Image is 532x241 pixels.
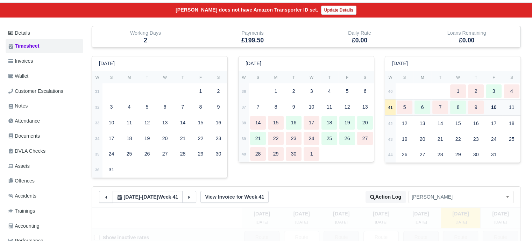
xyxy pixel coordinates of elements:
small: W [389,75,392,80]
div: 25 [504,132,519,146]
small: F [492,75,495,80]
small: T [439,75,441,80]
div: 6 [357,84,373,98]
div: 2 [286,84,302,98]
div: 21 [250,132,266,145]
div: 18 [504,117,519,130]
div: 19 [339,116,355,130]
strong: 34 [95,137,100,141]
span: Accidents [8,192,36,200]
div: 9 [211,100,226,114]
div: 10 [104,116,119,130]
div: 23 [286,132,302,145]
div: Loans Remaining [418,29,515,37]
small: S [110,75,113,80]
div: 10 [304,100,319,114]
div: 1 [268,84,284,98]
small: W [163,75,167,80]
div: 22 [450,132,466,146]
span: Attendance [8,117,40,125]
div: 11 [121,116,137,130]
div: 8 [193,100,208,114]
strong: 40 [242,152,246,156]
div: 21 [432,132,448,146]
div: 14 [175,116,191,130]
div: 17 [304,116,319,130]
div: 19 [139,132,155,145]
strong: 41 [388,105,393,110]
div: 28 [250,147,266,161]
small: F [346,75,348,80]
strong: 37 [242,105,246,109]
span: Offences [8,177,35,185]
strong: 36 [242,89,246,94]
h5: £199.50 [204,37,301,44]
small: S [403,75,406,80]
div: 12 [139,116,155,130]
div: 26 [139,147,155,161]
strong: 44 [388,153,393,157]
div: 8 [268,100,284,114]
a: Offences [6,174,83,188]
span: Wallet [8,72,28,80]
h6: [DATE] [99,61,115,67]
a: Assets [6,159,83,173]
strong: 39 [242,137,246,141]
div: 31 [104,163,119,177]
div: 27 [357,132,373,145]
div: 7 [250,100,266,114]
a: Customer Escalations [6,84,83,98]
div: 20 [357,116,373,130]
div: 5 [339,84,355,98]
small: S [364,75,367,80]
div: 26 [397,148,412,161]
div: 16 [211,116,226,130]
div: Payments [204,29,301,37]
div: 15 [193,116,208,130]
div: 22 [193,132,208,145]
div: 20 [414,132,430,146]
a: Documents [6,129,83,143]
a: Details [6,27,83,40]
small: M [128,75,131,80]
span: DVLA Checks [8,147,45,155]
div: 27 [157,147,173,161]
strong: 33 [95,121,100,125]
strong: 32 [95,105,100,109]
small: F [199,75,202,80]
div: 11 [504,101,519,114]
small: M [421,75,424,80]
div: 31 [486,148,502,161]
div: 13 [414,117,430,130]
a: Notes [6,99,83,113]
div: 4 [504,84,519,98]
small: T [328,75,331,80]
div: 21 [175,132,191,145]
div: 13 [357,100,373,114]
span: 1 day from now [142,194,158,200]
span: 5 days ago [123,194,140,200]
div: 1 [193,84,208,98]
strong: 43 [388,137,393,142]
a: Attendance [6,114,83,128]
a: Update Details [321,6,356,15]
div: 2 [468,84,484,98]
div: 13 [157,116,173,130]
span: Invoices [8,57,33,65]
small: W [456,75,460,80]
div: 26 [339,132,355,145]
div: 23 [468,132,484,146]
strong: 10 [491,104,497,110]
div: 18 [321,116,337,130]
div: 29 [268,147,284,161]
div: Loans Remaining [413,26,520,47]
h5: £0.00 [418,37,515,44]
div: 6 [157,100,173,114]
div: Daily Rate [306,26,413,47]
div: 25 [121,147,137,161]
span: Customer Escalations [8,87,63,95]
h5: 2 [97,37,194,44]
a: Timesheet [6,39,83,53]
iframe: Chat Widget [497,207,532,241]
div: Daily Rate [311,29,408,37]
